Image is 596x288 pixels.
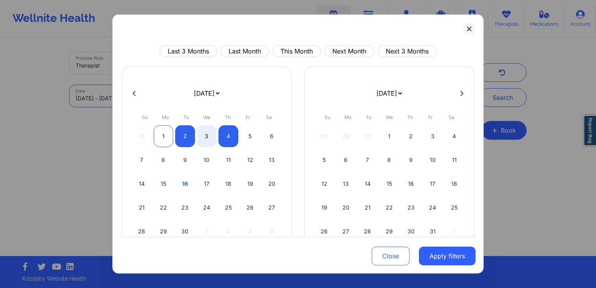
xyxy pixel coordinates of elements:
button: Next 3 Months [378,45,437,57]
div: Tue Sep 23 2025 [175,197,195,219]
div: Mon Sep 29 2025 [154,220,174,242]
div: Thu Oct 16 2025 [401,173,421,195]
div: Wed Sep 10 2025 [197,149,217,171]
div: Wed Oct 15 2025 [380,173,399,195]
div: Tue Oct 14 2025 [358,173,378,195]
div: Tue Sep 02 2025 [175,125,195,147]
div: Wed Oct 22 2025 [380,197,399,219]
div: Tue Sep 30 2025 [175,220,195,242]
div: Fri Oct 24 2025 [423,197,443,219]
div: Sat Oct 25 2025 [444,197,464,219]
div: Sat Oct 11 2025 [444,149,464,171]
abbr: Wednesday [386,114,393,120]
div: Fri Oct 10 2025 [423,149,443,171]
div: Mon Sep 08 2025 [154,149,174,171]
div: Sat Oct 04 2025 [444,125,464,147]
div: Sat Sep 27 2025 [262,197,282,219]
div: Mon Oct 27 2025 [336,220,356,242]
div: Wed Oct 29 2025 [380,220,399,242]
div: Mon Sep 22 2025 [154,197,174,219]
abbr: Tuesday [366,114,371,120]
abbr: Thursday [225,114,231,120]
div: Tue Oct 07 2025 [358,149,378,171]
div: Tue Oct 28 2025 [358,220,378,242]
button: Last 3 Months [160,45,217,57]
div: Wed Sep 03 2025 [197,125,217,147]
div: Fri Sep 26 2025 [240,197,260,219]
div: Mon Oct 06 2025 [336,149,356,171]
abbr: Sunday [142,114,148,120]
div: Mon Sep 01 2025 [154,125,174,147]
div: Wed Oct 08 2025 [380,149,399,171]
div: Sun Oct 12 2025 [314,173,334,195]
div: Sat Sep 13 2025 [262,149,282,171]
button: This Month [272,45,321,57]
div: Thu Sep 18 2025 [218,173,238,195]
abbr: Friday [428,114,433,120]
div: Thu Sep 25 2025 [218,197,238,219]
div: Fri Oct 17 2025 [423,173,443,195]
div: Thu Oct 09 2025 [401,149,421,171]
abbr: Wednesday [203,114,210,120]
div: Sun Sep 07 2025 [132,149,152,171]
div: Tue Oct 21 2025 [358,197,378,219]
div: Sun Sep 28 2025 [132,220,152,242]
div: Thu Sep 04 2025 [218,125,238,147]
div: Wed Oct 01 2025 [380,125,399,147]
div: Sun Sep 21 2025 [132,197,152,219]
abbr: Tuesday [183,114,189,120]
div: Thu Sep 11 2025 [218,149,238,171]
div: Fri Oct 31 2025 [423,220,443,242]
abbr: Friday [246,114,250,120]
div: Fri Sep 12 2025 [240,149,260,171]
abbr: Thursday [407,114,413,120]
div: Thu Oct 23 2025 [401,197,421,219]
div: Sat Sep 20 2025 [262,173,282,195]
div: Fri Sep 19 2025 [240,173,260,195]
button: Last Month [220,45,269,57]
div: Wed Sep 17 2025 [197,173,217,195]
abbr: Sunday [325,114,330,120]
abbr: Monday [344,114,351,120]
div: Mon Oct 20 2025 [336,197,356,219]
abbr: Monday [162,114,169,120]
div: Tue Sep 16 2025 [175,173,195,195]
div: Thu Oct 02 2025 [401,125,421,147]
div: Sat Sep 06 2025 [262,125,282,147]
div: Sat Oct 18 2025 [444,173,464,195]
div: Fri Oct 03 2025 [423,125,443,147]
div: Sun Sep 14 2025 [132,173,152,195]
div: Fri Sep 05 2025 [240,125,260,147]
div: Sun Oct 05 2025 [314,149,334,171]
div: Sun Oct 26 2025 [314,220,334,242]
div: Sun Oct 19 2025 [314,197,334,219]
button: Apply filters [419,247,475,265]
div: Wed Sep 24 2025 [197,197,217,219]
div: Tue Sep 09 2025 [175,149,195,171]
button: Next Month [324,45,374,57]
abbr: Saturday [449,114,454,120]
button: Close [372,247,410,265]
div: Mon Oct 13 2025 [336,173,356,195]
div: Mon Sep 15 2025 [154,173,174,195]
abbr: Saturday [266,114,272,120]
div: Thu Oct 30 2025 [401,220,421,242]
